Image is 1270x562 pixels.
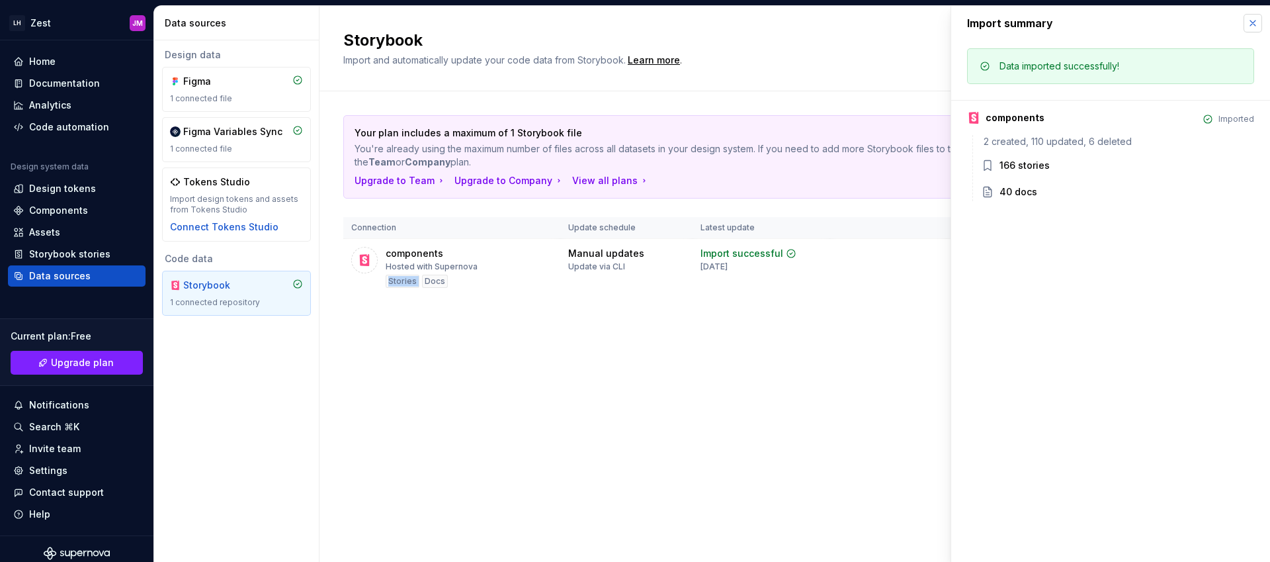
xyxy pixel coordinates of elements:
[162,271,311,316] a: Storybook1 connected repository
[405,156,450,167] b: Company
[628,54,680,67] a: Learn more
[700,247,783,260] div: Import successful
[170,194,303,215] div: Import design tokens and assets from Tokens Studio
[11,351,143,375] a: Upgrade plan
[8,95,146,116] a: Analytics
[30,17,51,30] div: Zest
[170,297,303,308] div: 1 connected repository
[8,178,146,199] a: Design tokens
[568,261,625,272] div: Update via CLI
[368,156,396,167] b: Team
[29,226,60,239] div: Assets
[183,175,250,189] div: Tokens Studio
[8,460,146,481] a: Settings
[8,222,146,243] a: Assets
[8,438,146,459] a: Invite team
[162,167,311,242] a: Tokens StudioImport design tokens and assets from Tokens StudioConnect Tokens Studio
[183,125,282,138] div: Figma Variables Sync
[29,269,91,283] div: Data sources
[165,17,314,30] div: Data sources
[700,261,728,272] div: [DATE]
[386,247,443,260] div: components
[560,217,693,239] th: Update schedule
[8,117,146,138] a: Code automation
[8,51,146,72] a: Home
[170,220,278,234] button: Connect Tokens Studio
[1218,114,1254,124] div: Imported
[999,159,1050,172] div: 166 stories
[693,217,830,239] th: Latest update
[343,217,560,239] th: Connection
[162,67,311,112] a: Figma1 connected file
[29,99,71,112] div: Analytics
[422,275,448,288] div: Docs
[183,75,247,88] div: Figma
[29,486,104,499] div: Contact support
[51,356,114,369] span: Upgrade plan
[343,30,1114,51] h2: Storybook
[132,18,143,28] div: JM
[29,442,81,455] div: Invite team
[355,174,446,187] button: Upgrade to Team
[343,54,626,66] span: Import and automatically update your code data from Storybook.
[29,398,89,412] div: Notifications
[162,48,311,62] div: Design data
[8,265,146,287] a: Data sources
[162,252,311,265] div: Code data
[29,182,96,195] div: Design tokens
[29,204,88,217] div: Components
[572,174,650,187] button: View all plans
[11,330,143,343] div: Current plan : Free
[454,174,564,187] button: Upgrade to Company
[8,504,146,525] button: Help
[8,395,146,416] button: Notifications
[170,144,303,154] div: 1 connected file
[8,244,146,265] a: Storybook stories
[568,247,644,260] div: Manual updates
[3,9,151,37] button: LHZestJM
[9,15,25,31] div: LH
[8,73,146,94] a: Documentation
[355,126,1142,140] p: Your plan includes a maximum of 1 Storybook file
[29,508,50,521] div: Help
[386,275,419,288] div: Stories
[11,162,89,172] div: Design system data
[162,117,311,162] a: Figma Variables Sync1 connected file
[29,464,67,477] div: Settings
[986,111,1044,124] div: components
[386,261,478,272] div: Hosted with Supernova
[29,120,109,134] div: Code automation
[999,185,1037,199] div: 40 docs
[29,55,56,68] div: Home
[355,142,1142,169] p: You're already using the maximum number of files across all datasets in your design system. If yo...
[170,93,303,104] div: 1 connected file
[29,248,110,261] div: Storybook stories
[44,547,110,560] svg: Supernova Logo
[183,279,247,292] div: Storybook
[8,200,146,221] a: Components
[8,416,146,438] button: Search ⌘K
[981,135,1254,148] div: 2 created, 110 updated, 6 deleted
[967,15,1053,31] div: Import summary
[8,482,146,503] button: Contact support
[626,56,682,66] span: .
[999,60,1119,73] div: Data imported successfully!
[29,77,100,90] div: Documentation
[29,420,79,434] div: Search ⌘K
